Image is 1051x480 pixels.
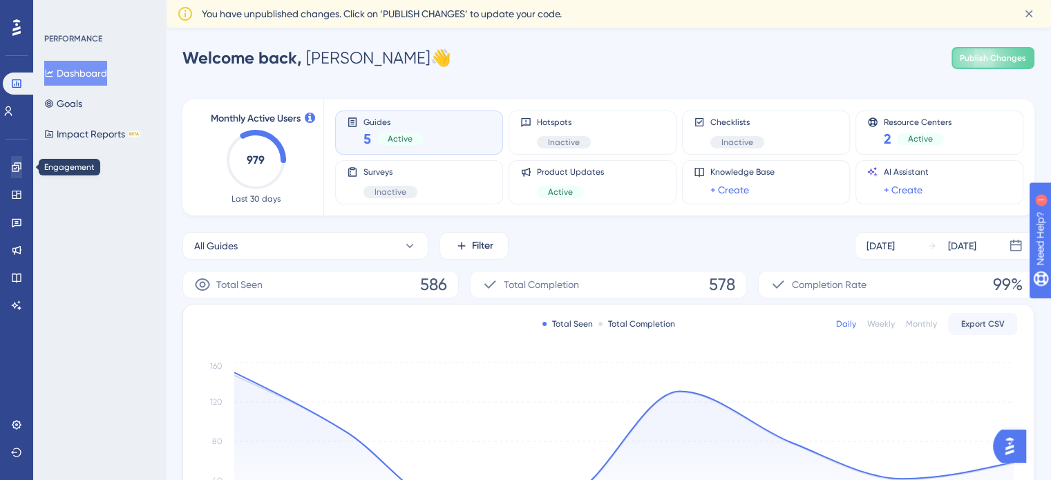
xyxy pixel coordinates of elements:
[96,7,100,18] div: 1
[836,318,856,329] div: Daily
[216,276,263,293] span: Total Seen
[598,318,675,329] div: Total Completion
[906,318,937,329] div: Monthly
[884,166,929,177] span: AI Assistant
[710,117,764,128] span: Checklists
[948,313,1017,335] button: Export CSV
[504,276,579,293] span: Total Completion
[420,273,447,296] span: 586
[472,238,493,254] span: Filter
[32,3,86,20] span: Need Help?
[128,131,140,137] div: BETA
[182,232,428,260] button: All Guides
[993,425,1034,467] iframe: UserGuiding AI Assistant Launcher
[948,238,976,254] div: [DATE]
[182,48,302,68] span: Welcome back,
[709,273,735,296] span: 578
[721,137,753,148] span: Inactive
[548,137,580,148] span: Inactive
[884,182,922,198] a: + Create
[884,117,951,126] span: Resource Centers
[951,47,1034,69] button: Publish Changes
[231,193,281,204] span: Last 30 days
[211,111,301,127] span: Monthly Active Users
[247,153,265,166] text: 979
[210,361,222,370] tspan: 160
[44,33,102,44] div: PERFORMANCE
[363,129,371,148] span: 5
[792,276,867,293] span: Completion Rate
[388,133,413,144] span: Active
[44,61,107,86] button: Dashboard
[439,232,509,260] button: Filter
[182,47,451,69] div: [PERSON_NAME] 👋
[867,318,895,329] div: Weekly
[867,238,895,254] div: [DATE]
[993,273,1023,296] span: 99%
[537,117,591,128] span: Hotspots
[363,166,417,177] span: Surveys
[363,117,424,126] span: Guides
[210,397,222,407] tspan: 120
[884,129,891,148] span: 2
[960,52,1026,64] span: Publish Changes
[908,133,933,144] span: Active
[375,186,406,198] span: Inactive
[537,166,604,177] span: Product Updates
[44,91,82,116] button: Goals
[548,186,573,198] span: Active
[202,6,562,22] span: You have unpublished changes. Click on ‘PUBLISH CHANGES’ to update your code.
[710,166,775,177] span: Knowledge Base
[44,122,140,146] button: Impact ReportsBETA
[212,436,222,446] tspan: 80
[961,318,1005,329] span: Export CSV
[194,238,238,254] span: All Guides
[542,318,593,329] div: Total Seen
[710,182,749,198] a: + Create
